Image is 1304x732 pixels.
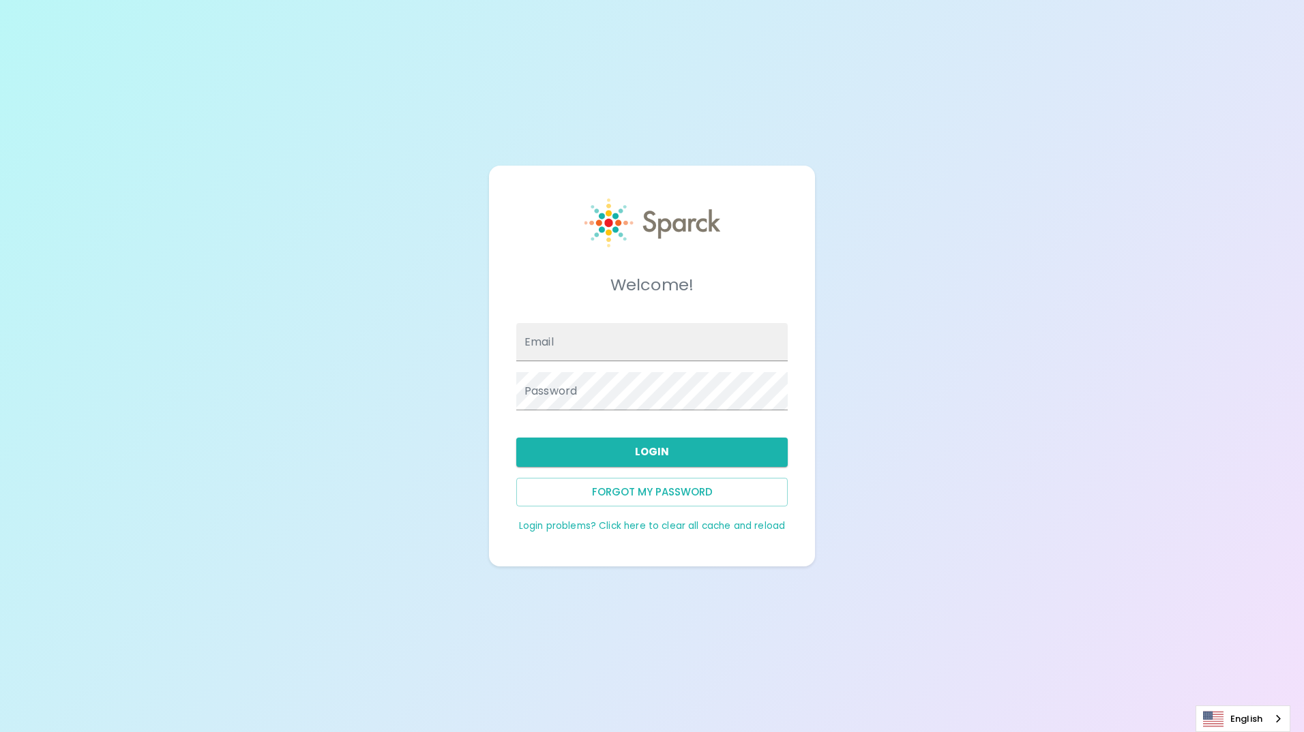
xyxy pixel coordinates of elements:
[1196,705,1290,732] aside: Language selected: English
[584,198,720,247] img: Sparck logo
[516,478,788,506] button: Forgot my password
[1196,706,1290,731] a: English
[516,274,788,296] h5: Welcome!
[516,438,788,466] button: Login
[1196,705,1290,732] div: Language
[519,519,785,532] a: Login problems? Click here to clear all cache and reload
